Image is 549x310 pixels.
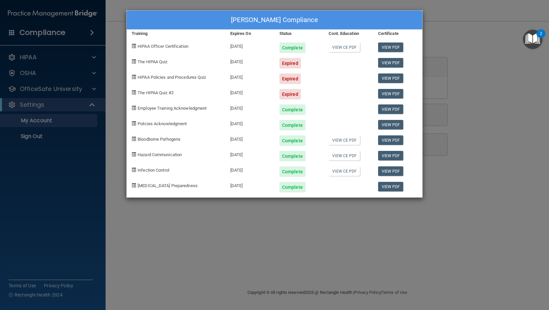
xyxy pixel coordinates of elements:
div: Status [274,30,324,38]
a: View PDF [378,120,404,129]
a: View PDF [378,104,404,114]
span: HIPAA Officer Certification [138,44,188,49]
span: Hazard Communication [138,152,182,157]
div: Complete [279,151,306,161]
a: View CE PDF [329,135,360,145]
div: Expired [279,73,301,84]
div: 2 [540,34,542,42]
a: View PDF [378,73,404,83]
span: HIPAA Policies and Procedures Quiz [138,75,206,80]
div: Complete [279,135,306,146]
div: Expired [279,58,301,69]
span: [MEDICAL_DATA] Preparedness [138,183,198,188]
div: Cont. Education [324,30,373,38]
div: Complete [279,104,306,115]
div: [DATE] [225,69,274,84]
div: [DATE] [225,99,274,115]
span: Bloodborne Pathogens [138,137,180,142]
div: [DATE] [225,53,274,69]
div: [DATE] [225,130,274,146]
a: View PDF [378,135,404,145]
div: [DATE] [225,177,274,192]
a: View PDF [378,151,404,160]
div: Complete [279,42,306,53]
a: View PDF [378,166,404,176]
div: Expired [279,89,301,99]
div: Complete [279,182,306,192]
span: Policies Acknowledgment [138,121,187,126]
div: [DATE] [225,115,274,130]
a: View CE PDF [329,42,360,52]
div: [DATE] [225,84,274,99]
a: View PDF [378,58,404,68]
span: The HIPAA Quiz #2 [138,90,174,95]
div: Certificate [373,30,422,38]
a: View CE PDF [329,151,360,160]
a: View PDF [378,89,404,99]
div: Expires On [225,30,274,38]
div: Training [127,30,225,38]
span: The HIPAA Quiz [138,59,167,64]
div: Complete [279,120,306,130]
span: Employee Training Acknowledgment [138,106,207,111]
div: [DATE] [225,146,274,161]
span: Infection Control [138,168,169,173]
div: [DATE] [225,161,274,177]
div: Complete [279,166,306,177]
div: [PERSON_NAME] Compliance [127,11,422,30]
a: View CE PDF [329,166,360,176]
div: [DATE] [225,38,274,53]
a: View PDF [378,42,404,52]
button: Open Resource Center, 2 new notifications [523,30,542,49]
a: View PDF [378,182,404,191]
